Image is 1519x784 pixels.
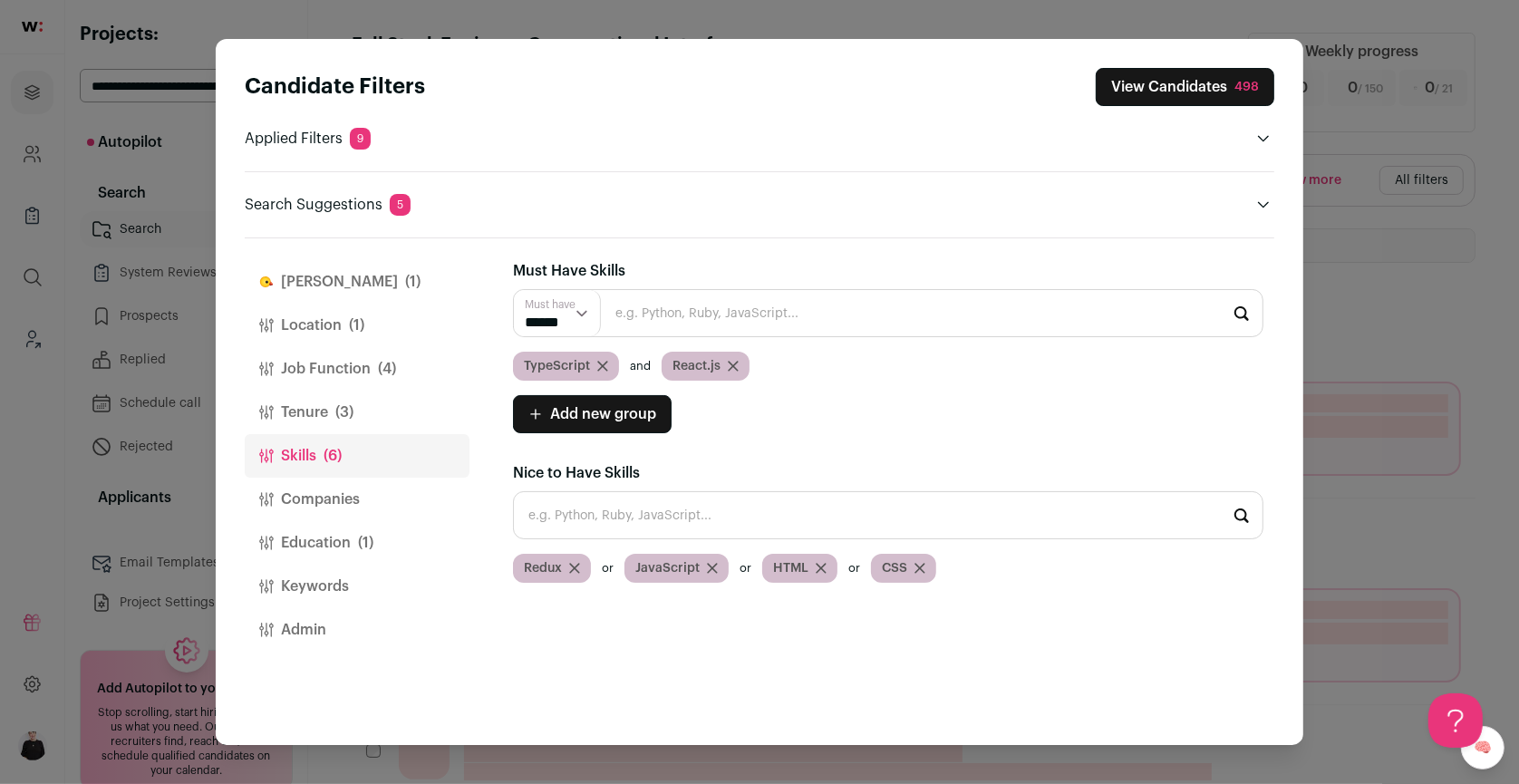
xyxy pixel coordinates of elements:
[513,491,1263,539] input: e.g. Python, Ruby, JavaScript...
[513,289,1263,337] input: e.g. Python, Ruby, JavaScript...
[245,608,469,652] button: Admin
[245,565,469,608] button: Keywords
[635,559,700,577] span: JavaScript
[245,194,411,216] p: Search Suggestions
[245,434,469,478] button: Skills(6)
[524,357,590,375] span: TypeScript
[245,76,425,98] strong: Candidate Filters
[513,395,672,433] button: Add new group
[1234,78,1259,96] div: 498
[245,304,469,347] button: Location(1)
[524,559,562,577] span: Redux
[245,260,469,304] button: [PERSON_NAME](1)
[350,128,371,150] span: 9
[358,532,373,554] span: (1)
[513,260,625,282] label: Must Have Skills
[1461,726,1504,769] a: 🧠
[1253,128,1274,150] button: Open applied filters
[324,445,342,467] span: (6)
[1428,693,1483,748] iframe: Help Scout Beacon - Open
[672,357,721,375] span: React.js
[245,347,469,391] button: Job Function(4)
[245,478,469,521] button: Companies
[245,128,371,150] p: Applied Filters
[513,466,640,480] span: Nice to Have Skills
[405,271,421,293] span: (1)
[349,315,364,336] span: (1)
[390,194,411,216] span: 5
[245,391,469,434] button: Tenure(3)
[335,402,353,423] span: (3)
[378,358,396,380] span: (4)
[1096,68,1274,106] button: Close search preferences
[245,521,469,565] button: Education(1)
[550,403,656,425] span: Add new group
[773,559,808,577] span: HTML
[882,559,907,577] span: CSS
